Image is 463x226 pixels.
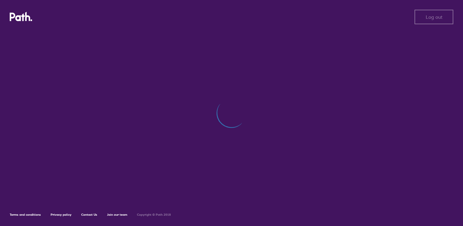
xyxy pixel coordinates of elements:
a: Privacy policy [51,213,72,217]
h6: Copyright © Path 2018 [137,213,171,217]
a: Contact Us [81,213,97,217]
a: Terms and conditions [10,213,41,217]
button: Log out [415,10,453,24]
span: Log out [426,14,442,20]
a: Join our team [107,213,127,217]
